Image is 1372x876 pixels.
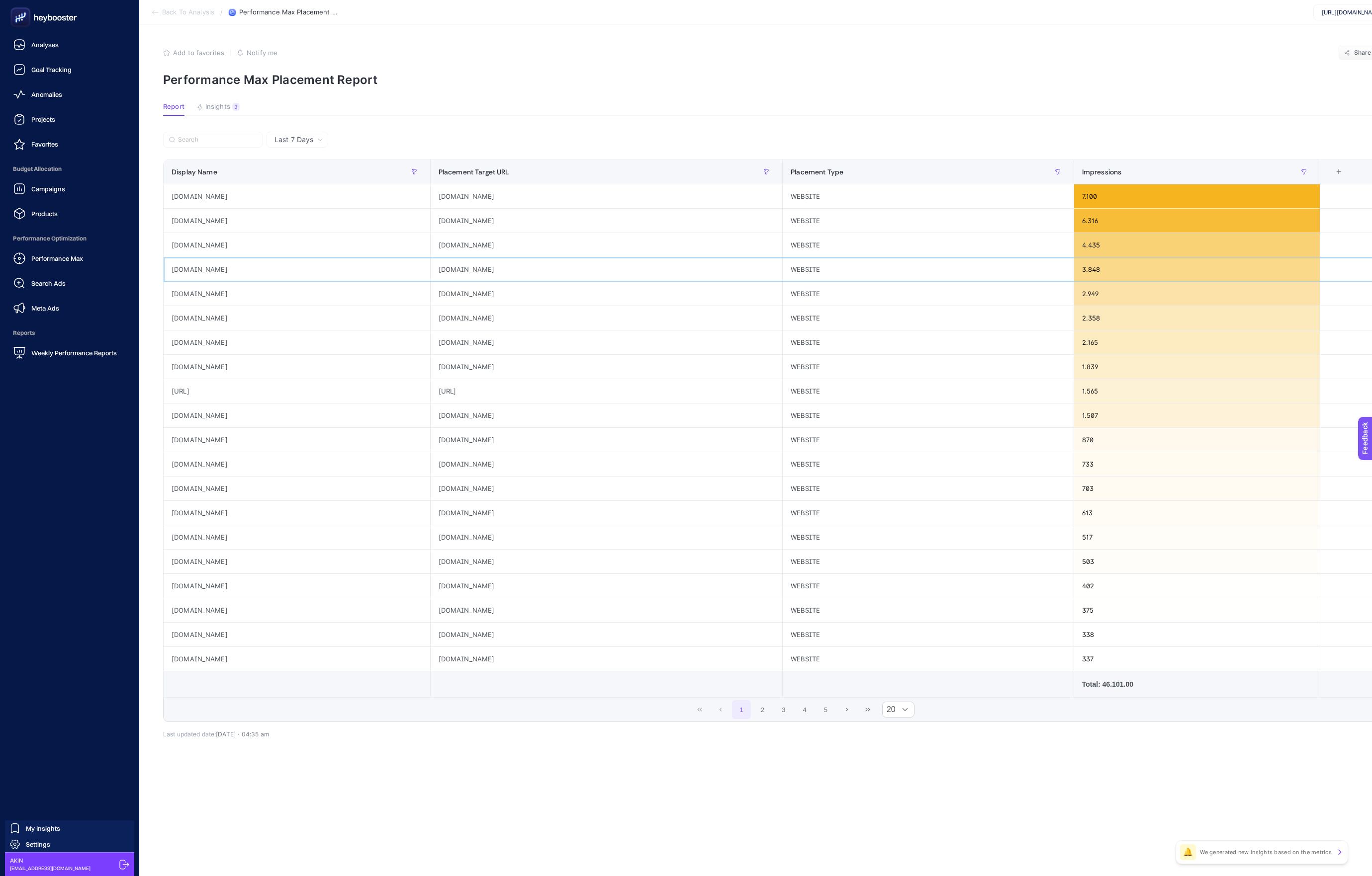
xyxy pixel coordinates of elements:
[1328,168,1336,190] div: 4 items selected
[172,168,217,176] span: Display Name
[431,623,782,646] div: [DOMAIN_NAME]
[31,349,117,357] span: Weekly Performance Reports
[431,330,782,354] div: [DOMAIN_NAME]
[164,209,430,233] div: [DOMAIN_NAME]
[431,184,782,208] div: [DOMAIN_NAME]
[26,840,50,848] span: Settings
[816,700,835,719] button: 5
[8,179,131,199] a: Campaigns
[1074,233,1320,257] div: 4.435
[431,525,782,549] div: [DOMAIN_NAME]
[239,8,339,16] span: Performance Max Placement Report
[431,355,782,379] div: [DOMAIN_NAME]
[164,550,430,573] div: [DOMAIN_NAME]
[431,501,782,525] div: [DOMAIN_NAME]
[164,184,430,208] div: [DOMAIN_NAME]
[31,41,59,49] span: Analyses
[8,84,131,104] a: Anomalies
[274,135,313,145] span: Last 7 Days
[1074,623,1320,646] div: 338
[439,168,509,176] span: Placement Target URL
[164,257,430,281] div: [DOMAIN_NAME]
[164,452,430,476] div: [DOMAIN_NAME]
[1329,168,1348,176] div: +
[163,103,184,111] span: Report
[431,306,782,330] div: [DOMAIN_NAME]
[1074,550,1320,573] div: 503
[431,574,782,598] div: [DOMAIN_NAME]
[205,103,230,111] span: Insights
[783,184,1074,208] div: WEBSITE
[1074,574,1320,598] div: 402
[783,233,1074,257] div: WEBSITE
[8,134,131,154] a: Favorites
[31,115,55,123] span: Projects
[783,330,1074,354] div: WEBSITE
[1074,184,1320,208] div: 7.100
[1074,330,1320,354] div: 2.165
[10,865,91,872] span: [EMAIL_ADDRESS][DOMAIN_NAME]
[8,323,131,343] span: Reports
[173,49,224,57] span: Add to favorites
[164,330,430,354] div: [DOMAIN_NAME]
[247,49,277,57] span: Notify me
[1082,168,1122,176] span: Impressions
[837,700,856,719] button: Next Page
[431,257,782,281] div: [DOMAIN_NAME]
[31,185,65,193] span: Campaigns
[1074,282,1320,306] div: 2.949
[1074,525,1320,549] div: 517
[1074,209,1320,233] div: 6.316
[8,159,131,179] span: Budget Allocation
[164,525,430,549] div: [DOMAIN_NAME]
[1074,477,1320,500] div: 703
[783,452,1074,476] div: WEBSITE
[783,550,1074,573] div: WEBSITE
[783,257,1074,281] div: WEBSITE
[791,168,843,176] span: Placement Type
[31,66,72,74] span: Goal Tracking
[1082,679,1312,689] div: Total: 46.101.00
[8,343,131,363] a: Weekly Performance Reports
[164,501,430,525] div: [DOMAIN_NAME]
[163,49,224,57] button: Add to favorites
[164,477,430,500] div: [DOMAIN_NAME]
[31,254,83,262] span: Performance Max
[431,282,782,306] div: [DOMAIN_NAME]
[1354,49,1372,57] span: Share
[164,623,430,646] div: [DOMAIN_NAME]
[31,279,66,287] span: Search Ads
[783,306,1074,330] div: WEBSITE
[1074,379,1320,403] div: 1.565
[26,824,60,832] span: My Insights
[1074,306,1320,330] div: 2.358
[8,229,131,248] span: Performance Optimization
[753,700,772,719] button: 2
[8,35,131,55] a: Analyses
[431,209,782,233] div: [DOMAIN_NAME]
[783,209,1074,233] div: WEBSITE
[783,477,1074,500] div: WEBSITE
[31,210,58,218] span: Products
[8,298,131,318] a: Meta Ads
[774,700,793,719] button: 3
[858,700,877,719] button: Last Page
[5,836,134,852] a: Settings
[431,647,782,671] div: [DOMAIN_NAME]
[783,428,1074,452] div: WEBSITE
[431,452,782,476] div: [DOMAIN_NAME]
[1074,428,1320,452] div: 870
[431,428,782,452] div: [DOMAIN_NAME]
[783,501,1074,525] div: WEBSITE
[8,248,131,268] a: Performance Max
[164,647,430,671] div: [DOMAIN_NAME]
[795,700,814,719] button: 4
[431,233,782,257] div: [DOMAIN_NAME]
[783,282,1074,306] div: WEBSITE
[164,306,430,330] div: [DOMAIN_NAME]
[1074,355,1320,379] div: 1.839
[8,109,131,129] a: Projects
[163,730,216,738] span: Last updated date:
[783,355,1074,379] div: WEBSITE
[164,428,430,452] div: [DOMAIN_NAME]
